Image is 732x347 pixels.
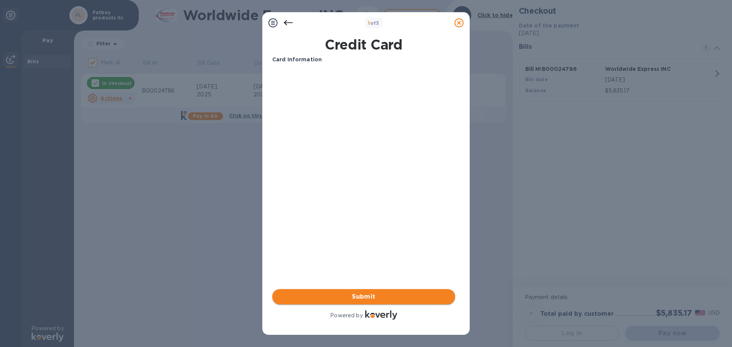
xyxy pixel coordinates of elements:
p: Powered by [330,312,363,320]
span: Submit [278,292,449,301]
h1: Credit Card [269,37,458,53]
span: 1 [368,20,370,26]
button: Submit [272,289,455,304]
b: Card Information [272,56,322,62]
img: Logo [365,310,397,320]
b: of 3 [368,20,379,26]
iframe: Your browser does not support iframes [272,70,455,184]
